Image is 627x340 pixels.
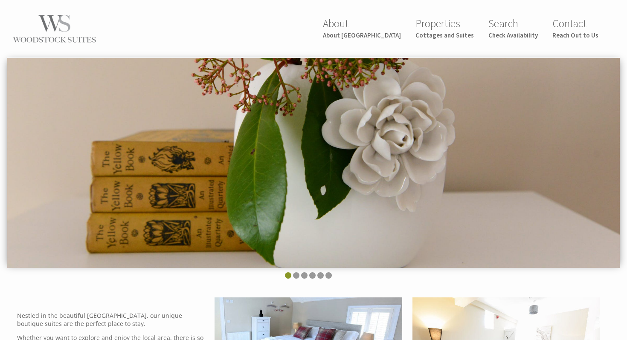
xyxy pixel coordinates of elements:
small: Cottages and Suites [415,31,474,39]
small: Check Availability [488,31,538,39]
small: About [GEOGRAPHIC_DATA] [323,31,401,39]
a: SearchCheck Availability [488,17,538,39]
a: ContactReach Out to Us [552,17,598,39]
a: PropertiesCottages and Suites [415,17,474,39]
a: AboutAbout [GEOGRAPHIC_DATA] [323,17,401,39]
p: Nestled in the beautiful [GEOGRAPHIC_DATA], our unique boutique suites are the perfect place to s... [17,311,204,328]
img: Woodstock Suites [12,13,97,45]
small: Reach Out to Us [552,31,598,39]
